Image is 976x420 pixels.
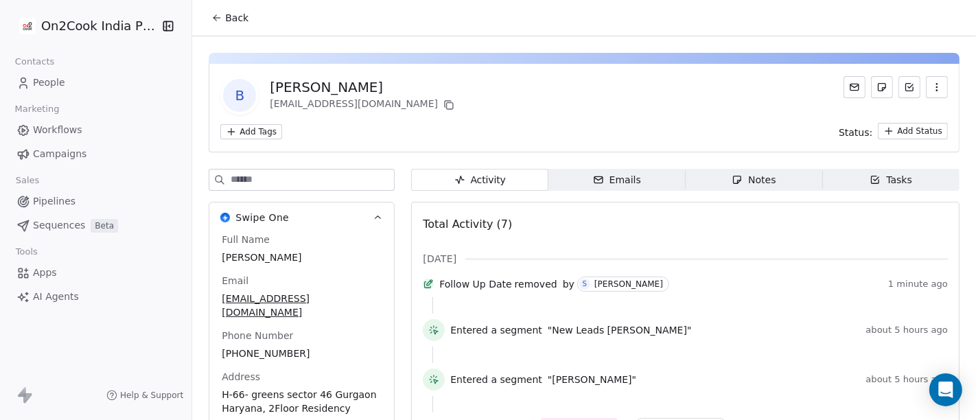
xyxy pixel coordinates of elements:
[270,78,457,97] div: [PERSON_NAME]
[16,14,152,38] button: On2Cook India Pvt. Ltd.
[209,202,394,233] button: Swipe OneSwipe One
[11,285,181,308] a: AI Agents
[866,325,948,336] span: about 5 hours ago
[450,373,542,386] span: Entered a segment
[219,370,263,384] span: Address
[439,277,511,291] span: Follow Up Date
[9,99,65,119] span: Marketing
[11,71,181,94] a: People
[11,143,181,165] a: Campaigns
[33,194,75,209] span: Pipelines
[106,390,183,401] a: Help & Support
[219,329,296,342] span: Phone Number
[222,388,382,415] span: H-66- greens sector 46 Gurgaon Haryana, 2Floor Residency
[583,279,587,290] div: S
[225,11,248,25] span: Back
[222,347,382,360] span: [PHONE_NUMBER]
[423,218,512,231] span: Total Activity (7)
[423,252,456,266] span: [DATE]
[548,323,692,337] span: "New Leads [PERSON_NAME]"
[120,390,183,401] span: Help & Support
[203,5,257,30] button: Back
[929,373,962,406] div: Open Intercom Messenger
[270,97,457,113] div: [EMAIL_ADDRESS][DOMAIN_NAME]
[594,279,663,289] div: [PERSON_NAME]
[219,233,272,246] span: Full Name
[9,51,60,72] span: Contacts
[11,214,181,237] a: SequencesBeta
[839,126,872,139] span: Status:
[33,147,86,161] span: Campaigns
[33,218,85,233] span: Sequences
[91,219,118,233] span: Beta
[888,279,948,290] span: 1 minute ago
[220,124,282,139] button: Add Tags
[41,17,158,35] span: On2Cook India Pvt. Ltd.
[19,18,36,34] img: on2cook%20logo-04%20copy.jpg
[593,173,641,187] div: Emails
[222,250,382,264] span: [PERSON_NAME]
[11,190,181,213] a: Pipelines
[33,266,57,280] span: Apps
[223,79,256,112] span: B
[33,75,65,90] span: People
[548,373,636,386] span: "[PERSON_NAME]"
[515,277,557,291] span: removed
[235,211,289,224] span: Swipe One
[33,123,82,137] span: Workflows
[732,173,776,187] div: Notes
[563,277,574,291] span: by
[10,170,45,191] span: Sales
[11,261,181,284] a: Apps
[10,242,43,262] span: Tools
[870,173,912,187] div: Tasks
[878,123,948,139] button: Add Status
[222,292,382,319] span: [EMAIL_ADDRESS][DOMAIN_NAME]
[866,374,948,385] span: about 5 hours ago
[33,290,79,304] span: AI Agents
[220,213,230,222] img: Swipe One
[219,274,251,288] span: Email
[450,323,542,337] span: Entered a segment
[11,119,181,141] a: Workflows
